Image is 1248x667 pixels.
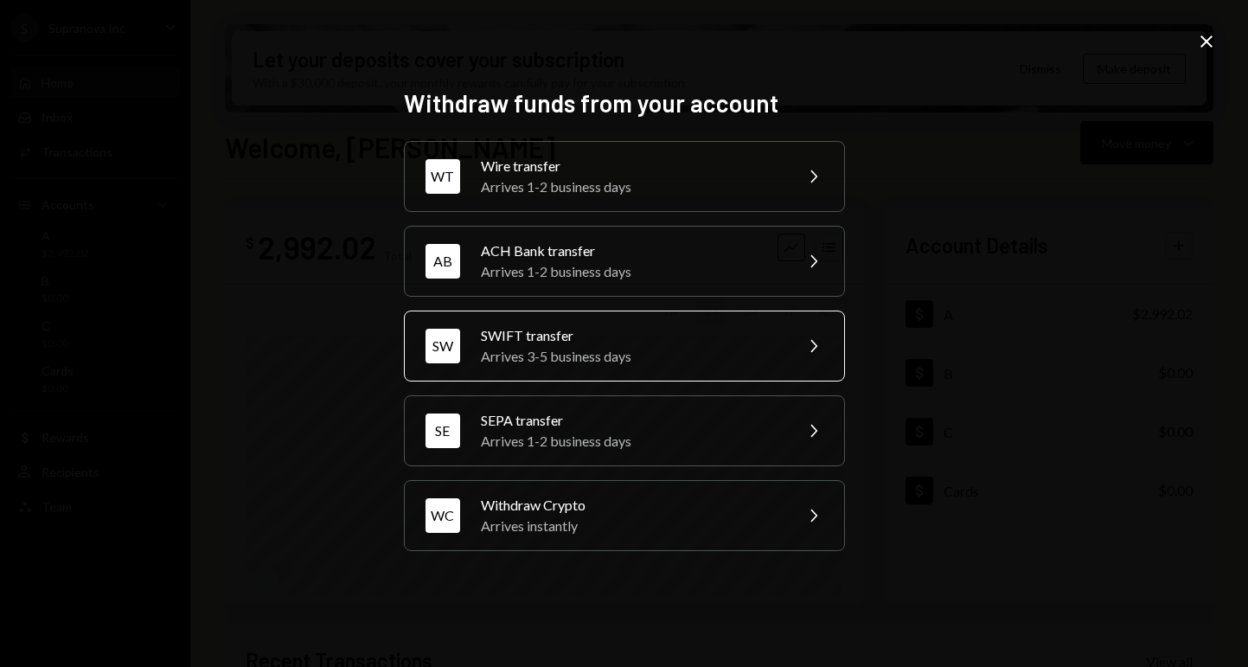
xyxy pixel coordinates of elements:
[426,498,460,533] div: WC
[481,431,782,452] div: Arrives 1-2 business days
[481,410,782,431] div: SEPA transfer
[481,516,782,536] div: Arrives instantly
[426,244,460,279] div: AB
[481,495,782,516] div: Withdraw Crypto
[426,159,460,194] div: WT
[481,176,782,197] div: Arrives 1-2 business days
[481,261,782,282] div: Arrives 1-2 business days
[404,395,845,466] button: SESEPA transferArrives 1-2 business days
[404,480,845,551] button: WCWithdraw CryptoArrives instantly
[426,414,460,448] div: SE
[481,241,782,261] div: ACH Bank transfer
[481,346,782,367] div: Arrives 3-5 business days
[481,156,782,176] div: Wire transfer
[404,311,845,382] button: SWSWIFT transferArrives 3-5 business days
[404,87,845,120] h2: Withdraw funds from your account
[404,226,845,297] button: ABACH Bank transferArrives 1-2 business days
[404,141,845,212] button: WTWire transferArrives 1-2 business days
[481,325,782,346] div: SWIFT transfer
[426,329,460,363] div: SW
